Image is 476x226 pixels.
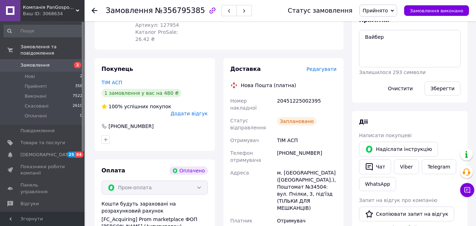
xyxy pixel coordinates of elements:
[359,30,460,67] textarea: Вайбер
[75,83,82,90] span: 358
[20,152,73,158] span: [DEMOGRAPHIC_DATA]
[230,170,249,176] span: Адреса
[73,93,82,99] span: 7522
[276,147,338,166] div: [PHONE_NUMBER]
[230,150,261,163] span: Телефон отримувача
[23,11,85,17] div: Ваш ID: 3068634
[106,6,153,15] span: Замовлення
[25,73,35,80] span: Нові
[155,6,205,15] span: №356795385
[25,103,49,109] span: Скасовані
[359,207,454,221] button: Скопіювати запит на відгук
[101,80,122,85] a: ТІМ АСП
[109,104,123,109] span: 100%
[25,93,47,99] span: Виконані
[20,182,65,195] span: Панель управління
[422,159,456,174] a: Telegram
[404,5,469,16] button: Замовлення виконано
[359,118,368,125] span: Дії
[359,133,412,138] span: Написати покупцеві
[25,83,47,90] span: Прийняті
[20,128,55,134] span: Повідомлення
[276,94,338,114] div: 20451225002395
[288,7,353,14] div: Статус замовлення
[169,166,208,175] div: Оплачено
[382,81,419,96] button: Очистити
[80,113,82,119] span: 0
[4,25,83,37] input: Пошук
[135,29,178,42] span: Каталог ProSale: 26.42 ₴
[75,152,83,158] span: 44
[394,159,419,174] a: Viber
[230,98,257,111] span: Номер накладної
[23,4,76,11] span: Компанія PanGospodar рада Вам по буднях з 9-00 до 18-00 та онлайн 24/7
[74,62,81,68] span: 2
[20,44,85,56] span: Замовлення та повідомлення
[277,117,317,126] div: Заплановано
[307,66,336,72] span: Редагувати
[359,177,396,191] a: WhatsApp
[239,82,298,89] div: Нова Пошта (платна)
[80,73,82,80] span: 2
[101,89,181,97] div: 1 замовлення у вас на 480 ₴
[20,164,65,176] span: Показники роботи компанії
[171,111,208,116] span: Додати відгук
[135,22,179,28] span: Артикул: 127954
[276,166,338,214] div: м. [GEOGRAPHIC_DATA] ([GEOGRAPHIC_DATA].), Поштомат №34504: вул. Пчілки, 3, під'їзд (ТІЛЬКИ ДЛЯ М...
[67,152,75,158] span: 25
[276,134,338,147] div: ТІМ АСП
[230,66,261,72] span: Доставка
[359,142,438,157] button: Надіслати інструкцію
[359,159,391,174] button: Чат
[20,62,50,68] span: Замовлення
[359,197,437,203] span: Запит на відгук про компанію
[20,201,39,207] span: Відгуки
[92,7,97,14] div: Повернутися назад
[425,81,460,96] button: Зберегти
[101,103,171,110] div: успішних покупок
[410,8,463,13] span: Замовлення виконано
[363,8,388,13] span: Прийнято
[230,118,266,130] span: Статус відправлення
[230,218,253,224] span: Платник
[25,113,47,119] span: Оплачені
[230,138,259,143] span: Отримувач
[460,183,474,197] button: Чат з покупцем
[101,66,133,72] span: Покупець
[101,167,125,174] span: Оплата
[108,123,154,130] div: [PHONE_NUMBER]
[359,69,426,75] span: Залишилося 293 символи
[73,103,82,109] span: 2610
[20,140,65,146] span: Товари та послуги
